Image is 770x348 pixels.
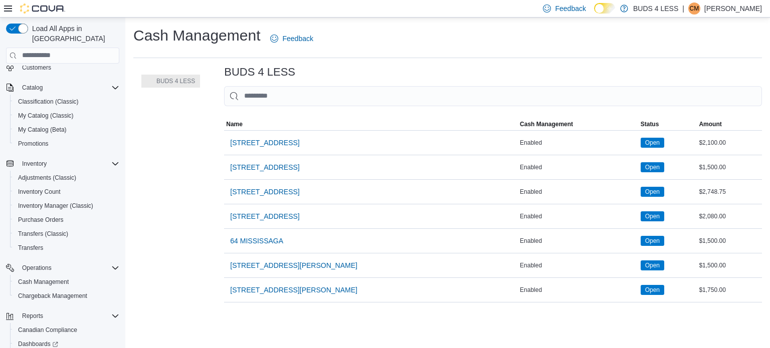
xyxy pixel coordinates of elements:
[18,61,119,74] span: Customers
[230,138,299,148] span: [STREET_ADDRESS]
[230,236,283,246] span: 64 MISSISSAGA
[18,112,74,120] span: My Catalog (Classic)
[224,118,518,130] button: Name
[14,200,119,212] span: Inventory Manager (Classic)
[14,200,97,212] a: Inventory Manager (Classic)
[10,323,123,337] button: Canadian Compliance
[18,244,43,252] span: Transfers
[645,285,660,294] span: Open
[518,118,639,130] button: Cash Management
[14,214,119,226] span: Purchase Orders
[518,210,639,222] div: Enabled
[18,62,55,74] a: Customers
[10,227,123,241] button: Transfers (Classic)
[10,275,123,289] button: Cash Management
[18,82,47,94] button: Catalog
[230,211,299,221] span: [STREET_ADDRESS]
[282,34,313,44] span: Feedback
[266,29,317,49] a: Feedback
[22,64,51,72] span: Customers
[518,284,639,296] div: Enabled
[10,289,123,303] button: Chargeback Management
[14,138,53,150] a: Promotions
[2,309,123,323] button: Reports
[14,324,119,336] span: Canadian Compliance
[14,124,71,136] a: My Catalog (Beta)
[18,310,47,322] button: Reports
[18,202,93,210] span: Inventory Manager (Classic)
[697,259,762,271] div: $1,500.00
[18,340,58,348] span: Dashboards
[697,235,762,247] div: $1,500.00
[10,241,123,255] button: Transfers
[641,138,664,148] span: Open
[697,161,762,173] div: $1,500.00
[133,26,260,46] h1: Cash Management
[18,292,87,300] span: Chargeback Management
[226,255,361,275] button: [STREET_ADDRESS][PERSON_NAME]
[10,199,123,213] button: Inventory Manager (Classic)
[14,96,83,108] a: Classification (Classic)
[224,66,295,78] h3: BUDS 4 LESS
[641,120,659,128] span: Status
[594,3,615,14] input: Dark Mode
[10,185,123,199] button: Inventory Count
[697,137,762,149] div: $2,100.00
[10,123,123,137] button: My Catalog (Beta)
[645,236,660,245] span: Open
[14,228,72,240] a: Transfers (Classic)
[645,163,660,172] span: Open
[230,162,299,172] span: [STREET_ADDRESS]
[518,161,639,173] div: Enabled
[18,158,51,170] button: Inventory
[22,312,43,320] span: Reports
[14,290,91,302] a: Chargeback Management
[14,242,47,254] a: Transfers
[230,187,299,197] span: [STREET_ADDRESS]
[18,310,119,322] span: Reports
[18,262,119,274] span: Operations
[230,260,357,270] span: [STREET_ADDRESS][PERSON_NAME]
[518,186,639,198] div: Enabled
[18,278,69,286] span: Cash Management
[518,235,639,247] div: Enabled
[18,126,67,134] span: My Catalog (Beta)
[14,276,73,288] a: Cash Management
[14,214,68,226] a: Purchase Orders
[10,213,123,227] button: Purchase Orders
[641,236,664,246] span: Open
[14,138,119,150] span: Promotions
[226,206,303,226] button: [STREET_ADDRESS]
[226,133,303,153] button: [STREET_ADDRESS]
[645,138,660,147] span: Open
[20,4,65,14] img: Cova
[10,137,123,151] button: Promotions
[697,284,762,296] div: $1,750.00
[226,231,287,251] button: 64 MISSISSAGA
[18,230,68,238] span: Transfers (Classic)
[226,157,303,177] button: [STREET_ADDRESS]
[2,261,123,275] button: Operations
[633,3,678,15] p: BUDS 4 LESS
[641,211,664,221] span: Open
[555,4,586,14] span: Feedback
[14,186,65,198] a: Inventory Count
[2,81,123,95] button: Catalog
[10,109,123,123] button: My Catalog (Classic)
[645,212,660,221] span: Open
[224,86,762,106] input: This is a search bar. As you type, the results lower in the page will automatically filter.
[704,3,762,15] p: [PERSON_NAME]
[14,324,81,336] a: Canadian Compliance
[682,3,684,15] p: |
[18,140,49,148] span: Promotions
[14,228,119,240] span: Transfers (Classic)
[14,172,80,184] a: Adjustments (Classic)
[688,3,700,15] div: Catherine McArton
[641,260,664,270] span: Open
[10,95,123,109] button: Classification (Classic)
[22,264,52,272] span: Operations
[226,280,361,300] button: [STREET_ADDRESS][PERSON_NAME]
[645,261,660,270] span: Open
[22,160,47,168] span: Inventory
